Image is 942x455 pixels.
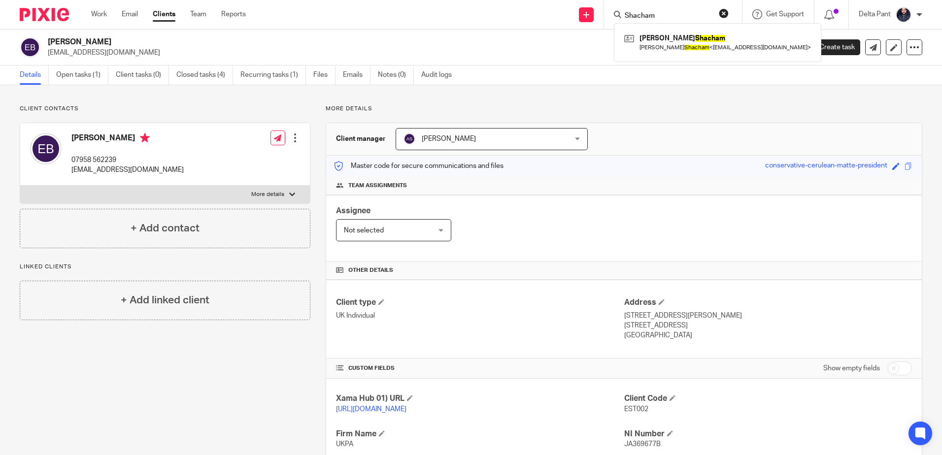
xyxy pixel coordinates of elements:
a: Work [91,9,107,19]
input: Search [624,12,712,21]
a: Recurring tasks (1) [240,65,306,85]
h4: Client Code [624,393,912,404]
h4: + Add contact [131,221,200,236]
h4: NI Number [624,429,912,439]
span: EST002 [624,406,648,413]
h4: Firm Name [336,429,624,439]
p: [GEOGRAPHIC_DATA] [624,330,912,340]
p: Delta Pant [859,9,891,19]
h4: Client type [336,297,624,308]
span: JA369677B [624,441,661,448]
button: Clear [719,8,729,18]
p: More details [326,105,922,113]
h4: + Add linked client [121,292,209,308]
a: Audit logs [421,65,459,85]
a: Client tasks (0) [116,65,169,85]
span: Not selected [344,227,384,234]
img: dipesh-min.jpg [896,7,911,23]
a: Details [20,65,49,85]
a: Team [190,9,206,19]
a: Create task [803,39,860,55]
img: svg%3E [20,37,40,58]
img: svg%3E [404,133,415,145]
h2: [PERSON_NAME] [48,37,640,47]
span: [PERSON_NAME] [422,135,476,142]
a: Notes (0) [378,65,414,85]
span: Assignee [336,207,370,215]
a: [URL][DOMAIN_NAME] [336,406,406,413]
h3: Client manager [336,134,386,144]
h4: Address [624,297,912,308]
p: More details [251,191,284,198]
a: Clients [153,9,175,19]
p: [EMAIL_ADDRESS][DOMAIN_NAME] [48,48,788,58]
p: [STREET_ADDRESS][PERSON_NAME] [624,311,912,321]
h4: Xama Hub 01) URL [336,393,624,404]
p: [EMAIL_ADDRESS][DOMAIN_NAME] [71,165,184,175]
label: Show empty fields [823,363,880,373]
div: conservative-cerulean-matte-president [765,161,887,172]
img: svg%3E [30,133,62,164]
a: Open tasks (1) [56,65,108,85]
span: Team assignments [348,182,407,190]
a: Emails [343,65,370,85]
a: Reports [221,9,246,19]
img: Pixie [20,8,69,21]
a: Files [313,65,336,85]
span: UKPA [336,441,353,448]
p: Client contacts [20,105,310,113]
span: Other details [348,266,393,274]
p: UK Individual [336,311,624,321]
span: Get Support [766,11,804,18]
p: Linked clients [20,263,310,271]
p: 07958 562239 [71,155,184,165]
p: Master code for secure communications and files [334,161,504,171]
a: Closed tasks (4) [176,65,233,85]
p: [STREET_ADDRESS] [624,321,912,330]
h4: CUSTOM FIELDS [336,364,624,372]
i: Primary [140,133,150,143]
h4: [PERSON_NAME] [71,133,184,145]
a: Email [122,9,138,19]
